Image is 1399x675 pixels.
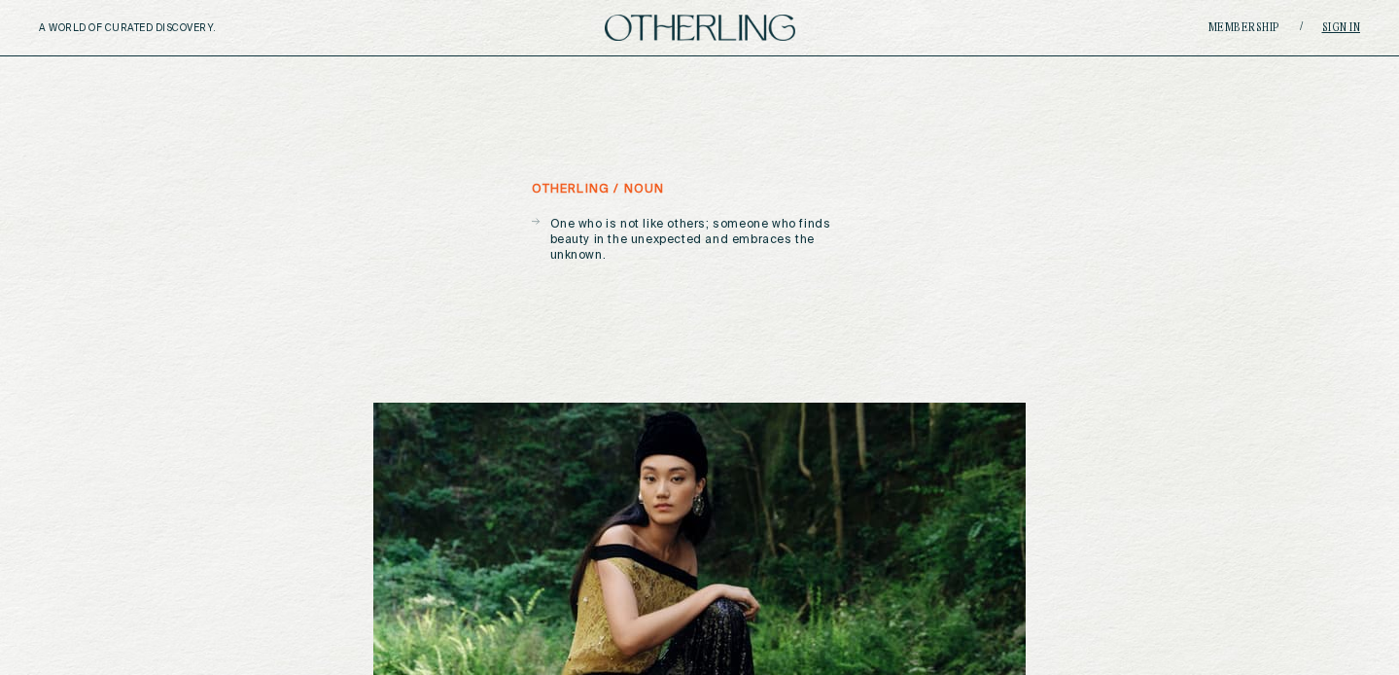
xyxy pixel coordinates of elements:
[605,15,795,41] img: logo
[1322,22,1361,34] a: Sign in
[39,22,300,34] h5: A WORLD OF CURATED DISCOVERY.
[532,183,665,196] h5: otherling / noun
[1208,22,1280,34] a: Membership
[550,217,868,264] p: One who is not like others; someone who finds beauty in the unexpected and embraces the unknown.
[1300,20,1303,35] span: /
